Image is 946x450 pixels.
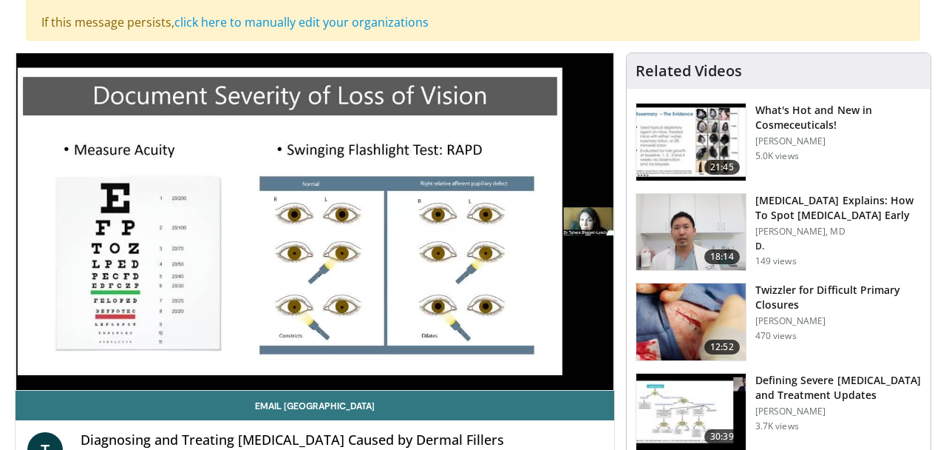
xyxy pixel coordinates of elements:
[755,315,922,327] p: [PERSON_NAME]
[704,249,740,264] span: 18:14
[755,135,922,147] p: [PERSON_NAME]
[755,193,922,223] h3: [MEDICAL_DATA] Explains: How To Spot [MEDICAL_DATA] Early
[16,391,614,420] a: Email [GEOGRAPHIC_DATA]
[755,241,922,252] p: D.
[636,283,746,360] img: 54f571b8-9055-49ae-9834-e8af010c68c4.150x105_q85_crop-smart_upscale.jpg
[755,103,922,132] h3: What's Hot and New in Cosmeceuticals!
[16,53,614,391] video-js: Video Player
[755,406,922,417] p: [PERSON_NAME]
[636,104,746,181] img: b93c3ef3-c54b-4232-8c58-9d16a88381b6.150x105_q85_crop-smart_upscale.jpg
[704,429,740,444] span: 30:39
[81,432,602,449] h4: Diagnosing and Treating [MEDICAL_DATA] Caused by Dermal Fillers
[755,283,922,312] h3: Twizzler for Difficult Primary Closures
[636,103,922,181] a: 21:45 What's Hot and New in Cosmeceuticals! [PERSON_NAME] 5.0K views
[755,255,797,267] p: 149 views
[704,160,740,175] span: 21:45
[755,330,797,342] p: 470 views
[174,14,429,30] a: click here to manually edit your organizations
[755,150,799,162] p: 5.0K views
[636,193,922,272] a: 18:14 [MEDICAL_DATA] Explains: How To Spot [MEDICAL_DATA] Early [PERSON_NAME], MD D. 149 views
[755,373,922,403] h3: Defining Severe [MEDICAL_DATA] and Treatment Updates
[636,62,742,80] h4: Related Videos
[755,226,922,238] p: [PERSON_NAME], MD
[636,194,746,271] img: 3a6debdd-43bd-4619-92d6-706b5511afd1.150x105_q85_crop-smart_upscale.jpg
[704,340,740,355] span: 12:52
[636,283,922,361] a: 12:52 Twizzler for Difficult Primary Closures [PERSON_NAME] 470 views
[755,420,799,432] p: 3.7K views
